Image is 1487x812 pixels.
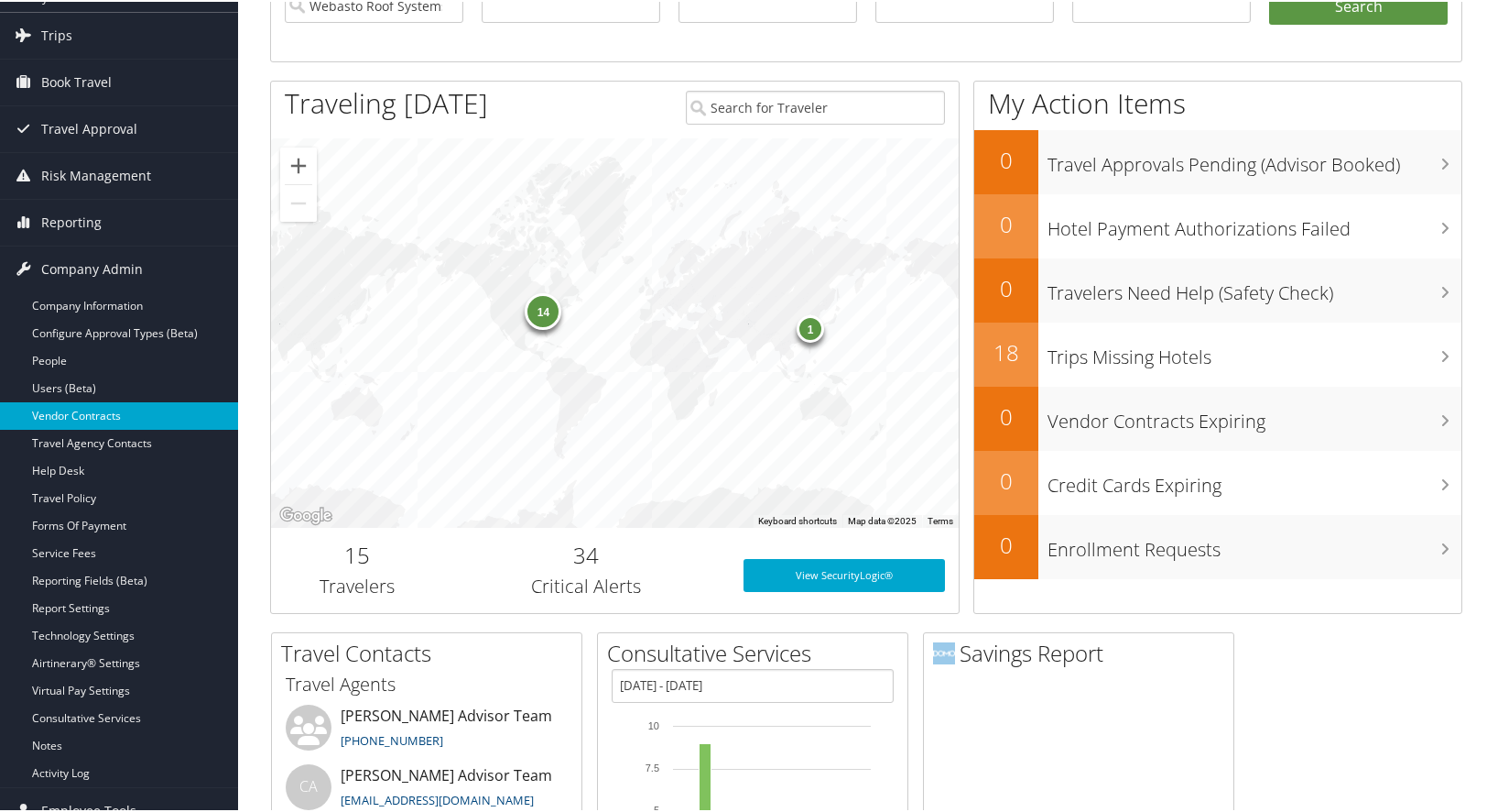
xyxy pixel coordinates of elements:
a: 0Credit Cards Expiring [974,449,1461,513]
div: CA [286,763,331,808]
h3: Travel Approvals Pending (Advisor Booked) [1047,141,1461,176]
h3: Trips Missing Hotels [1047,334,1461,368]
span: Book Travel [41,58,112,104]
span: Risk Management [41,151,151,197]
a: [PHONE_NUMBER] [341,730,443,747]
button: Zoom out [280,183,317,220]
a: 0Vendor Contracts Expiring [974,385,1461,449]
h3: Travelers Need Help (Safety Check) [1047,269,1461,304]
h1: Traveling [DATE] [285,82,488,121]
h2: 0 [974,143,1038,174]
h2: 18 [974,335,1038,367]
a: Open this area in Google Maps (opens a new window) [276,502,336,526]
a: 0Travel Approvals Pending (Advisor Booked) [974,128,1461,192]
h1: My Action Items [974,82,1461,121]
h2: 34 [457,538,716,569]
h2: 0 [974,271,1038,302]
tspan: 7.5 [646,761,659,772]
h2: Savings Report [933,636,1233,667]
h3: Critical Alerts [457,572,716,598]
a: 0Hotel Payment Authorizations Failed [974,192,1461,257]
a: [EMAIL_ADDRESS][DOMAIN_NAME] [341,790,534,807]
li: [PERSON_NAME] Advisor Team [277,703,577,763]
a: View SecurityLogic® [743,557,945,590]
a: 0Travelers Need Help (Safety Check) [974,257,1461,321]
h3: Credit Cards Expiring [1047,462,1461,497]
input: Search for Traveler [686,89,945,123]
h2: 0 [974,464,1038,495]
a: 0Enrollment Requests [974,513,1461,577]
div: 14 [525,291,561,327]
h3: Travel Agents [286,670,568,696]
button: Zoom in [280,146,317,182]
h2: Consultative Services [607,636,907,667]
h3: Enrollment Requests [1047,526,1461,561]
img: Google [276,502,336,526]
h2: 15 [285,538,429,569]
h2: 0 [974,400,1038,431]
span: Reporting [41,198,102,244]
span: Trips [41,11,72,57]
h2: Travel Contacts [281,636,581,667]
span: Company Admin [41,245,143,291]
h2: 0 [974,528,1038,559]
a: 18Trips Missing Hotels [974,321,1461,385]
h3: Travelers [285,572,429,598]
a: Terms (opens in new tab) [928,514,953,524]
h2: 0 [974,207,1038,238]
img: domo-logo.png [933,641,955,663]
div: 1 [797,313,824,341]
tspan: 10 [648,719,659,730]
h3: Vendor Contracts Expiring [1047,398,1461,433]
h3: Hotel Payment Authorizations Failed [1047,205,1461,240]
span: Map data ©2025 [848,514,917,524]
span: Travel Approval [41,104,137,150]
button: Keyboard shortcuts [758,513,837,526]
